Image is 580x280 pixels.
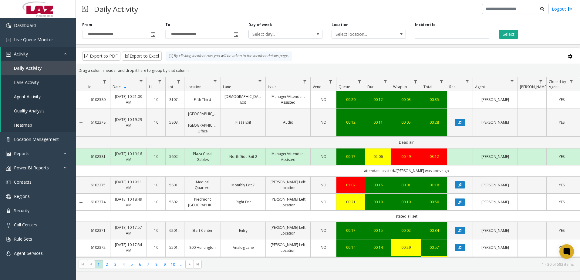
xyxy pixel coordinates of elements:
[340,154,361,159] div: 00:17
[425,199,443,205] div: 00:50
[256,77,264,85] a: Lane Filter Menu
[14,165,49,171] span: Power BI Reports
[169,228,180,233] a: 620151
[520,84,548,89] span: [PERSON_NAME]
[340,228,361,233] a: 00:17
[321,120,326,125] span: NO
[559,199,565,205] span: YES
[156,77,164,85] a: H Filter Menu
[177,260,185,268] span: Page 11
[269,225,307,236] a: [PERSON_NAME] Left Location
[269,242,307,253] a: [PERSON_NAME] Left Location
[88,84,92,89] span: Id
[314,245,332,250] a: NO
[425,119,443,125] div: 00:28
[76,200,86,205] a: Collapse Details
[559,120,565,125] span: YES
[395,119,417,125] a: 00:05
[150,245,162,250] a: 10
[559,182,565,188] span: YES
[508,77,516,85] a: Agent Filter Menu
[76,77,580,257] div: Data table
[425,245,443,250] div: 00:57
[477,199,514,205] a: [PERSON_NAME]
[195,262,200,267] span: Go to the last page
[152,260,160,268] span: Page 8
[425,154,443,159] a: 03:12
[395,154,417,159] div: 00:49
[188,151,217,162] a: Plaza Coral Gables
[14,222,37,228] span: Call Centers
[269,151,307,162] a: Manager/Attendant Assisted
[114,179,143,191] a: [DATE] 10:19:11 AM
[1,47,76,61] a: Activity
[224,245,262,250] a: Analog Lane
[169,182,180,188] a: 580166
[14,208,29,213] span: Security
[14,122,32,128] span: Heatmap
[14,179,32,185] span: Contacts
[369,245,387,250] a: 00:14
[321,97,326,102] span: NO
[369,228,387,233] a: 00:15
[314,182,332,188] a: NO
[95,260,103,268] span: Page 1
[6,180,11,185] img: 'icon'
[169,245,180,250] a: 550131
[6,152,11,156] img: 'icon'
[123,85,128,89] span: Sortable
[150,97,162,102] a: 10
[175,77,183,85] a: Lot Filter Menu
[224,94,262,105] a: [DEMOGRAPHIC_DATA] Exit
[14,22,36,28] span: Dashboard
[477,97,514,102] a: [PERSON_NAME]
[89,228,106,233] a: 6102371
[395,228,417,233] a: 00:02
[321,182,326,188] span: NO
[89,97,106,102] a: 6102380
[194,260,202,268] span: Go to the last page
[165,22,170,28] label: To
[550,154,573,159] a: YES
[82,22,92,28] label: From
[188,196,217,208] a: Piedmont [GEOGRAPHIC_DATA]
[160,260,169,268] span: Page 9
[269,196,307,208] a: [PERSON_NAME] Left Location
[269,94,307,105] a: Manager/Attendant Assisted
[150,228,162,233] a: 10
[437,77,446,85] a: Total Filter Menu
[169,154,180,159] a: 560236
[340,245,361,250] div: 00:14
[224,182,262,188] a: Monthly Exit 7
[314,154,332,159] a: NO
[14,136,59,142] span: Location Management
[369,182,387,188] a: 00:15
[1,75,76,89] a: Lane Activity
[14,94,41,99] span: Agent Activity
[340,97,361,102] div: 00:20
[185,260,194,268] span: Go to the next page
[425,97,443,102] a: 00:35
[1,104,76,118] a: Quality Analysis
[6,38,11,42] img: 'icon'
[369,199,387,205] a: 00:10
[101,77,109,85] a: Id Filter Menu
[76,120,86,125] a: Collapse Details
[114,151,143,162] a: [DATE] 10:19:16 AM
[224,228,262,233] a: Entry
[559,154,565,159] span: YES
[6,223,11,228] img: 'icon'
[6,237,11,242] img: 'icon'
[477,119,514,125] a: [PERSON_NAME]
[395,245,417,250] div: 00:29
[14,193,30,199] span: Regions
[477,228,514,233] a: [PERSON_NAME]
[224,199,262,205] a: Right Exit
[314,119,332,125] a: NO
[169,260,177,268] span: Page 10
[340,182,361,188] a: 01:02
[224,119,262,125] a: Plaza Exit
[314,228,332,233] a: NO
